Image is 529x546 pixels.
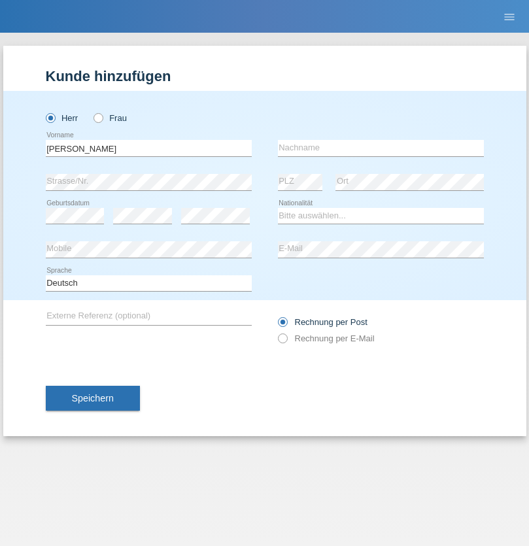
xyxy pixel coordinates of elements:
[278,333,286,350] input: Rechnung per E-Mail
[278,317,367,327] label: Rechnung per Post
[46,386,140,411] button: Speichern
[278,333,375,343] label: Rechnung per E-Mail
[46,113,54,122] input: Herr
[46,113,78,123] label: Herr
[46,68,484,84] h1: Kunde hinzufügen
[496,12,522,20] a: menu
[503,10,516,24] i: menu
[72,393,114,403] span: Speichern
[94,113,102,122] input: Frau
[278,317,286,333] input: Rechnung per Post
[94,113,127,123] label: Frau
